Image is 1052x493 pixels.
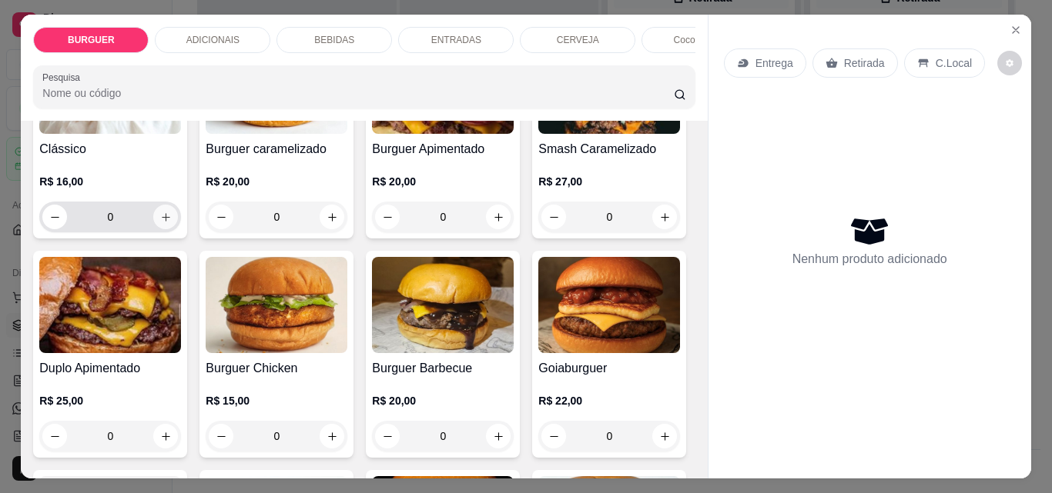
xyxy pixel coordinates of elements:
h4: Burguer caramelizado [206,140,347,158]
img: product-image [538,257,680,353]
h4: Duplo Apimentado [39,359,181,378]
p: BEBIDAS [314,34,354,46]
img: product-image [39,257,181,353]
p: ENTRADAS [431,34,481,46]
p: R$ 20,00 [206,174,347,189]
p: R$ 16,00 [39,174,181,189]
button: increase-product-quantity [320,205,344,229]
button: increase-product-quantity [652,205,677,229]
button: decrease-product-quantity [541,205,566,229]
h4: Burguer Barbecue [372,359,514,378]
h4: Goiaburguer [538,359,680,378]
h4: Smash Caramelizado [538,140,680,158]
button: decrease-product-quantity [42,205,67,229]
p: R$ 22,00 [538,393,680,408]
p: BURGUER [68,34,115,46]
button: Close [1003,18,1028,42]
button: decrease-product-quantity [541,424,566,448]
p: R$ 15,00 [206,393,347,408]
p: Nenhum produto adicionado [792,250,947,268]
p: R$ 25,00 [39,393,181,408]
label: Pesquisa [42,71,85,84]
p: R$ 20,00 [372,393,514,408]
button: decrease-product-quantity [997,51,1022,75]
button: increase-product-quantity [320,424,344,448]
button: decrease-product-quantity [42,424,67,448]
img: product-image [206,257,347,353]
button: increase-product-quantity [486,205,511,229]
p: C.Local [936,55,972,71]
button: decrease-product-quantity [375,205,400,229]
h4: Burguer Chicken [206,359,347,378]
p: CERVEJA [557,34,599,46]
input: Pesquisa [42,85,674,101]
button: increase-product-quantity [652,424,677,448]
h4: Clássico [39,140,181,158]
p: Coco gelado [674,34,725,46]
button: increase-product-quantity [486,424,511,448]
button: increase-product-quantity [153,424,178,448]
h4: Burguer Apimentado [372,140,514,158]
p: Entrega [755,55,793,71]
p: ADICIONAIS [186,34,240,46]
button: decrease-product-quantity [375,424,400,448]
p: Retirada [844,55,885,71]
button: decrease-product-quantity [209,205,233,229]
img: product-image [372,257,514,353]
p: R$ 27,00 [538,174,680,189]
button: increase-product-quantity [153,205,178,229]
p: R$ 20,00 [372,174,514,189]
button: decrease-product-quantity [209,424,233,448]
